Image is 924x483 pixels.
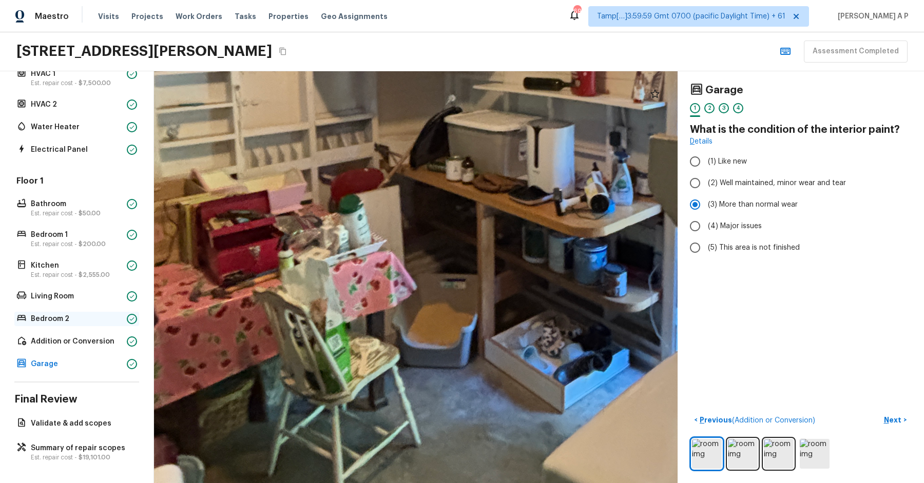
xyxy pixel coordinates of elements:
[573,6,581,16] div: 693
[31,145,123,155] p: Electrical Panel
[31,79,123,87] p: Est. repair cost -
[31,453,133,461] p: Est. repair cost -
[31,209,123,217] p: Est. repair cost -
[276,45,290,58] button: Copy Address
[98,11,119,22] span: Visits
[708,243,800,253] span: (5) This area is not finished
[708,156,747,167] span: (1) Like new
[31,69,123,79] p: HVAC 1
[79,241,106,247] span: $200.00
[31,122,123,132] p: Water Heater
[31,336,123,347] p: Addition or Conversion
[708,221,762,231] span: (4) Major issues
[31,291,123,301] p: Living Room
[884,415,903,425] p: Next
[705,84,743,97] h4: Garage
[690,136,713,147] a: Details
[31,240,123,248] p: Est. repair cost -
[764,439,794,469] img: room img
[708,199,798,210] span: (3) More than normal wear
[321,11,388,22] span: Geo Assignments
[690,123,912,136] h4: What is the condition of the interior paint?
[728,439,758,469] img: room img
[14,175,139,189] h5: Floor 1
[35,11,69,22] span: Maestro
[708,178,846,188] span: (2) Well maintained, minor wear and tear
[732,417,815,424] span: ( Addition or Conversion )
[16,42,272,61] h2: [STREET_ADDRESS][PERSON_NAME]
[698,415,815,426] p: Previous
[733,103,743,113] div: 4
[800,439,830,469] img: room img
[14,393,139,406] h4: Final Review
[879,412,912,429] button: Next>
[597,11,785,22] span: Tamp[…]3:59:59 Gmt 0700 (pacific Daylight Time) + 61
[131,11,163,22] span: Projects
[31,418,133,429] p: Validate & add scopes
[79,272,110,278] span: $2,555.00
[690,412,819,429] button: <Previous(Addition or Conversion)
[79,80,111,86] span: $7,500.00
[31,230,123,240] p: Bedroom 1
[31,199,123,209] p: Bathroom
[79,210,101,216] span: $50.00
[834,11,909,22] span: [PERSON_NAME] A P
[268,11,309,22] span: Properties
[31,443,133,453] p: Summary of repair scopes
[690,103,700,113] div: 1
[79,454,110,460] span: $19,101.00
[235,13,256,20] span: Tasks
[176,11,222,22] span: Work Orders
[692,439,722,469] img: room img
[31,271,123,279] p: Est. repair cost -
[31,99,123,110] p: HVAC 2
[719,103,729,113] div: 3
[31,260,123,271] p: Kitchen
[31,314,123,324] p: Bedroom 2
[704,103,715,113] div: 2
[31,359,123,369] p: Garage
